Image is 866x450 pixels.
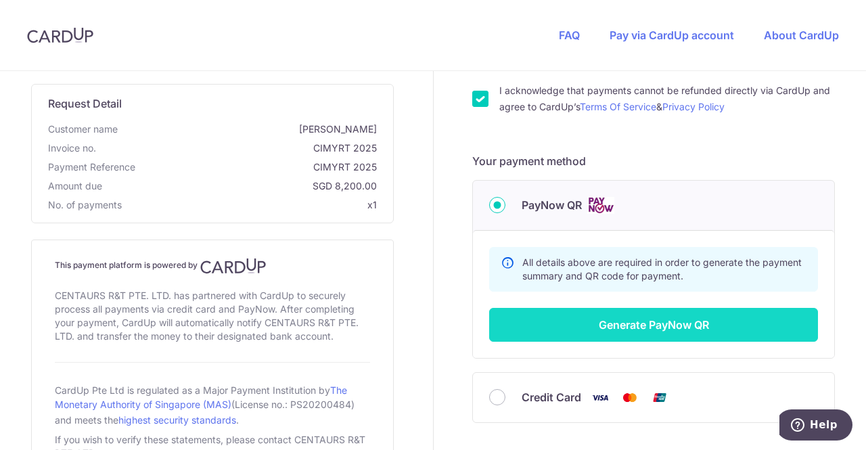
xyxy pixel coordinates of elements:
[55,379,370,430] div: CardUp Pte Ltd is regulated as a Major Payment Institution by (License no.: PS20200484) and meets...
[48,161,135,173] span: translation missing: en.payment_reference
[472,153,835,169] h5: Your payment method
[489,308,818,342] button: Generate PayNow QR
[646,389,673,406] img: Union Pay
[200,258,267,274] img: CardUp
[779,409,852,443] iframe: Opens a widget where you can find more information
[489,389,818,406] div: Credit Card Visa Mastercard Union Pay
[587,197,614,214] img: Cards logo
[367,199,377,210] span: x1
[118,414,236,426] a: highest security standards
[662,101,725,112] a: Privacy Policy
[48,179,102,193] span: Amount due
[108,179,377,193] span: SGD 8,200.00
[55,384,347,410] a: The Monetary Authority of Singapore (MAS)
[587,389,614,406] img: Visa
[522,197,582,213] span: PayNow QR
[55,286,370,346] div: CENTAURS R&T PTE. LTD. has partnered with CardUp to securely process all payments via credit card...
[522,389,581,405] span: Credit Card
[48,97,122,110] span: translation missing: en.request_detail
[48,198,122,212] span: No. of payments
[489,197,818,214] div: PayNow QR Cards logo
[764,28,839,42] a: About CardUp
[559,28,580,42] a: FAQ
[101,141,377,155] span: CIMYRT 2025
[580,101,656,112] a: Terms Of Service
[499,83,835,115] label: I acknowledge that payments cannot be refunded directly via CardUp and agree to CardUp’s &
[27,27,93,43] img: CardUp
[610,28,734,42] a: Pay via CardUp account
[123,122,377,136] span: [PERSON_NAME]
[522,256,802,282] span: All details above are required in order to generate the payment summary and QR code for payment.
[55,258,370,274] h4: This payment platform is powered by
[141,160,377,174] span: CIMYRT 2025
[616,389,643,406] img: Mastercard
[48,141,96,155] span: Invoice no.
[48,122,118,136] span: Customer name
